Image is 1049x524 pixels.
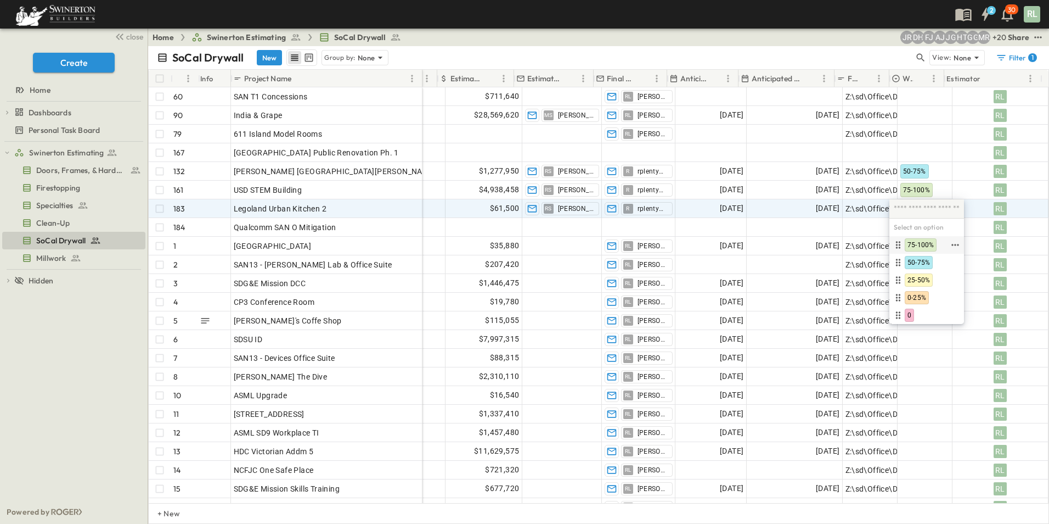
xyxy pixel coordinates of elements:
a: Personal Task Board [2,122,143,138]
span: [DATE] [816,333,839,345]
span: SAN T1 Concessions [234,91,308,102]
span: $7,997,315 [479,333,520,345]
p: 184 [173,222,185,233]
button: Menu [650,72,663,85]
span: ASML SD9 Workplace TI [234,427,319,438]
div: table view [286,49,317,66]
span: [PERSON_NAME] [558,186,594,194]
div: 50-75% [892,256,962,269]
span: RL [625,133,631,134]
p: + 20 [992,32,1003,43]
div: # [171,70,198,87]
h6: Select an option [889,219,964,236]
button: Menu [577,72,590,85]
span: Swinerton Estimating [29,147,104,158]
span: [DATE] [720,370,743,383]
span: [PERSON_NAME] [638,111,668,120]
div: Haaris Tahmas (haaris.tahmas@swinerton.com) [955,31,968,44]
p: 167 [173,147,185,158]
p: Final Reviewer [607,73,636,84]
p: 1 [173,241,176,252]
div: RL [994,90,1007,103]
div: RL [994,277,1007,290]
span: [DATE] [816,426,839,439]
span: RL [625,320,631,321]
span: RL [625,376,631,377]
span: $1,277,950 [479,165,520,177]
p: 90 [173,110,183,121]
span: [DATE] [720,296,743,308]
div: RL [994,146,1007,159]
p: 132 [173,166,185,177]
p: 161 [173,185,184,196]
a: Clean-Up [2,215,143,231]
span: [DATE] [720,109,743,121]
button: close [110,29,145,44]
span: rplentywou [638,204,668,213]
button: Menu [420,72,433,85]
button: Sort [638,73,650,85]
button: Filter1 [991,50,1040,65]
span: $11,629,575 [474,445,519,458]
span: [PERSON_NAME] [638,466,668,475]
p: 14 [173,465,181,476]
span: RL [625,246,631,246]
span: $88,315 [490,352,520,364]
p: Anticipated Finish [752,73,803,84]
span: rplentywou [638,186,668,194]
span: $1,457,480 [479,426,520,439]
a: Swinerton Estimating [191,32,301,43]
span: close [126,31,143,42]
span: $61,500 [490,202,520,215]
span: $4,938,458 [479,183,520,196]
p: 2 [173,259,178,270]
span: RL [625,488,631,489]
div: SoCal Drywalltest [2,232,145,249]
span: [PERSON_NAME] [638,372,668,381]
span: [GEOGRAPHIC_DATA] [234,241,312,252]
span: Qualcomm SAN O Mitigation [234,222,336,233]
div: RL [994,408,1007,421]
p: 8 [173,371,178,382]
div: Specialtiestest [2,197,145,214]
button: Sort [565,73,577,85]
div: RL [994,445,1007,458]
div: Estimator [944,70,1040,87]
button: row view [288,51,301,64]
span: [DATE] [816,239,839,252]
span: [GEOGRAPHIC_DATA] Public Renovation Ph. 1 [234,147,399,158]
span: [PERSON_NAME] [638,484,668,493]
a: Doors, Frames, & Hardware [2,163,143,178]
h6: 2 [990,6,993,15]
span: RL [625,96,631,97]
div: Swinerton Estimatingtest [2,144,145,161]
span: [DATE] [720,352,743,364]
p: 3 [173,278,178,289]
span: $35,880 [490,239,520,252]
span: [DATE] [720,333,743,345]
span: $16,540 [490,389,520,402]
span: [PERSON_NAME] [638,130,668,138]
span: $28,569,620 [474,109,519,121]
span: [DATE] [816,165,839,177]
div: RL [994,314,1007,327]
span: [DATE] [720,277,743,289]
div: RL [994,109,1007,122]
span: $1,446,475 [479,277,520,289]
span: SoCal Drywall [334,32,386,43]
p: Project Name [244,73,291,84]
a: SoCal Drywall [2,233,143,248]
h6: 1 [1031,53,1034,62]
span: rplentywou [638,167,668,176]
p: SoCal Drywall [172,50,244,65]
p: 10 [173,390,181,401]
span: [DATE] [816,202,839,215]
span: 75-100% [907,241,934,249]
div: RL [994,370,1007,383]
span: [DATE] [816,389,839,402]
span: [DATE] [816,314,839,327]
span: [DATE] [816,277,839,289]
button: Menu [872,72,886,85]
span: RL [625,264,631,265]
